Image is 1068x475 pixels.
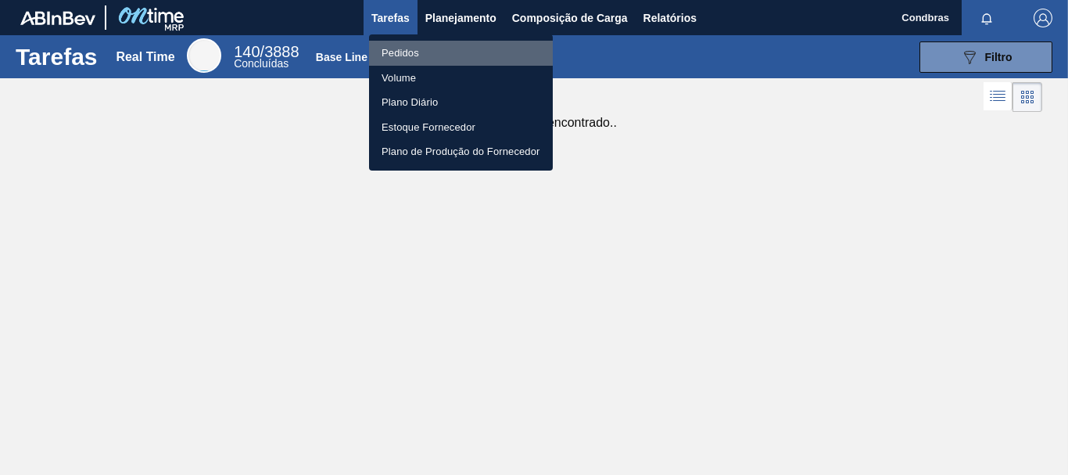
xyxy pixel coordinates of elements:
[369,139,553,164] a: Plano de Produção do Fornecedor
[369,66,553,91] a: Volume
[369,41,553,66] a: Pedidos
[369,115,553,140] a: Estoque Fornecedor
[369,90,553,115] a: Plano Diário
